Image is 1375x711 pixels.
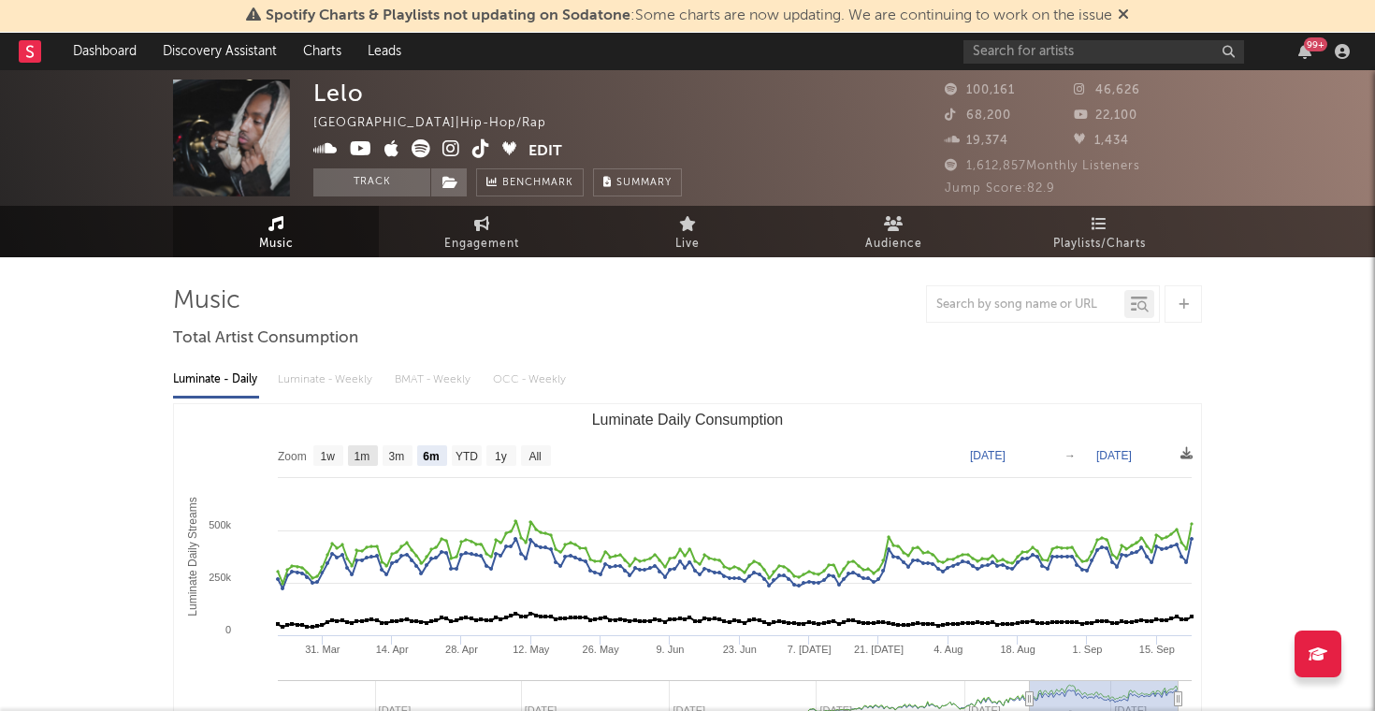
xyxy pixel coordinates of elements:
span: Engagement [444,233,519,255]
span: 19,374 [945,135,1008,147]
text: 500k [209,519,231,530]
input: Search by song name or URL [927,297,1124,312]
text: Luminate Daily Streams [186,497,199,616]
span: Summary [616,178,672,188]
span: Dismiss [1118,8,1129,23]
text: 23. Jun [723,644,757,655]
span: Music [259,233,294,255]
button: 99+ [1298,44,1311,59]
span: Spotify Charts & Playlists not updating on Sodatone [266,8,630,23]
span: 1,612,857 Monthly Listeners [945,160,1140,172]
text: Luminate Daily Consumption [592,412,784,428]
a: Dashboard [60,33,150,70]
span: Benchmark [502,172,573,195]
button: Edit [528,139,562,163]
span: 1,434 [1074,135,1129,147]
a: Audience [790,206,996,257]
button: Summary [593,168,682,196]
span: Total Artist Consumption [173,327,358,350]
text: Zoom [278,450,307,463]
span: 100,161 [945,84,1015,96]
div: [GEOGRAPHIC_DATA] | Hip-Hop/Rap [313,112,568,135]
span: Audience [865,233,922,255]
text: 12. May [513,644,550,655]
button: Track [313,168,430,196]
span: : Some charts are now updating. We are continuing to work on the issue [266,8,1112,23]
span: Jump Score: 82.9 [945,182,1055,195]
text: 14. Apr [376,644,409,655]
text: → [1064,449,1076,462]
text: 21. [DATE] [854,644,904,655]
a: Music [173,206,379,257]
text: 250k [209,572,231,583]
input: Search for artists [963,40,1244,64]
text: YTD [456,450,478,463]
a: Discovery Assistant [150,33,290,70]
span: Playlists/Charts [1053,233,1146,255]
text: 1w [321,450,336,463]
a: Engagement [379,206,585,257]
text: 18. Aug [1000,644,1035,655]
text: 1m [355,450,370,463]
a: Live [585,206,790,257]
text: 26. May [583,644,620,655]
text: 6m [423,450,439,463]
a: Playlists/Charts [996,206,1202,257]
text: 15. Sep [1139,644,1175,655]
a: Charts [290,33,355,70]
span: 46,626 [1074,84,1140,96]
a: Leads [355,33,414,70]
div: 99 + [1304,37,1327,51]
text: [DATE] [970,449,1006,462]
text: 3m [389,450,405,463]
text: All [528,450,541,463]
text: 1y [495,450,507,463]
a: Benchmark [476,168,584,196]
text: 31. Mar [305,644,340,655]
text: 28. Apr [445,644,478,655]
text: 7. [DATE] [788,644,832,655]
div: Luminate - Daily [173,364,259,396]
span: 22,100 [1074,109,1137,122]
text: 4. Aug [934,644,962,655]
text: 1. Sep [1073,644,1103,655]
text: 0 [225,624,231,635]
span: Live [675,233,700,255]
span: 68,200 [945,109,1011,122]
text: 9. Jun [656,644,684,655]
text: [DATE] [1096,449,1132,462]
div: Lelo [313,80,364,107]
